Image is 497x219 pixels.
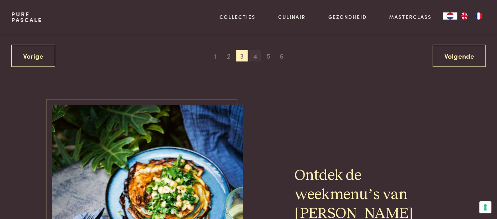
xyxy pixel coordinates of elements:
a: Collecties [220,13,255,21]
span: 5 [263,50,274,62]
span: 2 [223,50,234,62]
span: 6 [276,50,287,62]
a: Culinair [278,13,306,21]
span: 1 [210,50,221,62]
span: 3 [236,50,248,62]
a: Masterclass [389,13,432,21]
a: Vorige [11,45,55,67]
div: Language [443,12,457,20]
button: Uw voorkeuren voor toestemming voor trackingtechnologieën [479,201,491,213]
a: Gezondheid [328,13,367,21]
a: NL [443,12,457,20]
a: Volgende [433,45,486,67]
a: FR [471,12,486,20]
span: 4 [249,50,261,62]
ul: Language list [457,12,486,20]
a: EN [457,12,471,20]
aside: Language selected: Nederlands [443,12,486,20]
a: PurePascale [11,11,42,23]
